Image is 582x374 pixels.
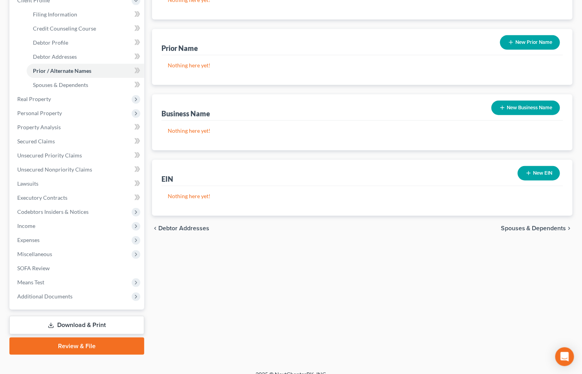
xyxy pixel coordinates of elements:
[33,67,91,74] span: Prior / Alternate Names
[11,134,144,148] a: Secured Claims
[17,124,61,130] span: Property Analysis
[17,265,50,271] span: SOFA Review
[11,261,144,275] a: SOFA Review
[11,163,144,177] a: Unsecured Nonpriority Claims
[17,208,89,215] span: Codebtors Insiders & Notices
[168,192,557,200] p: Nothing here yet!
[33,11,77,18] span: Filing Information
[17,194,67,201] span: Executory Contracts
[17,237,40,243] span: Expenses
[518,166,560,181] button: New EIN
[27,64,144,78] a: Prior / Alternate Names
[27,78,144,92] a: Spouses & Dependents
[152,225,158,231] i: chevron_left
[27,36,144,50] a: Debtor Profile
[161,174,173,184] div: EIN
[152,225,209,231] button: chevron_left Debtor Addresses
[11,177,144,191] a: Lawsuits
[17,180,38,187] span: Lawsuits
[491,101,560,115] button: New Business Name
[33,39,68,46] span: Debtor Profile
[555,347,574,366] div: Open Intercom Messenger
[158,225,209,231] span: Debtor Addresses
[33,25,96,32] span: Credit Counseling Course
[17,138,55,145] span: Secured Claims
[27,7,144,22] a: Filing Information
[17,166,92,173] span: Unsecured Nonpriority Claims
[11,120,144,134] a: Property Analysis
[161,109,210,118] div: Business Name
[17,293,73,300] span: Additional Documents
[168,127,557,135] p: Nothing here yet!
[33,81,88,88] span: Spouses & Dependents
[11,191,144,205] a: Executory Contracts
[566,225,573,231] i: chevron_right
[27,50,144,64] a: Debtor Addresses
[500,35,560,50] button: New Prior Name
[9,338,144,355] a: Review & File
[17,222,35,229] span: Income
[9,316,144,334] a: Download & Print
[27,22,144,36] a: Credit Counseling Course
[11,148,144,163] a: Unsecured Priority Claims
[17,110,62,116] span: Personal Property
[168,61,557,69] p: Nothing here yet!
[17,251,52,257] span: Miscellaneous
[33,53,77,60] span: Debtor Addresses
[17,96,51,102] span: Real Property
[161,43,198,53] div: Prior Name
[17,279,44,285] span: Means Test
[501,225,566,231] span: Spouses & Dependents
[17,152,82,159] span: Unsecured Priority Claims
[501,225,573,231] button: Spouses & Dependents chevron_right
